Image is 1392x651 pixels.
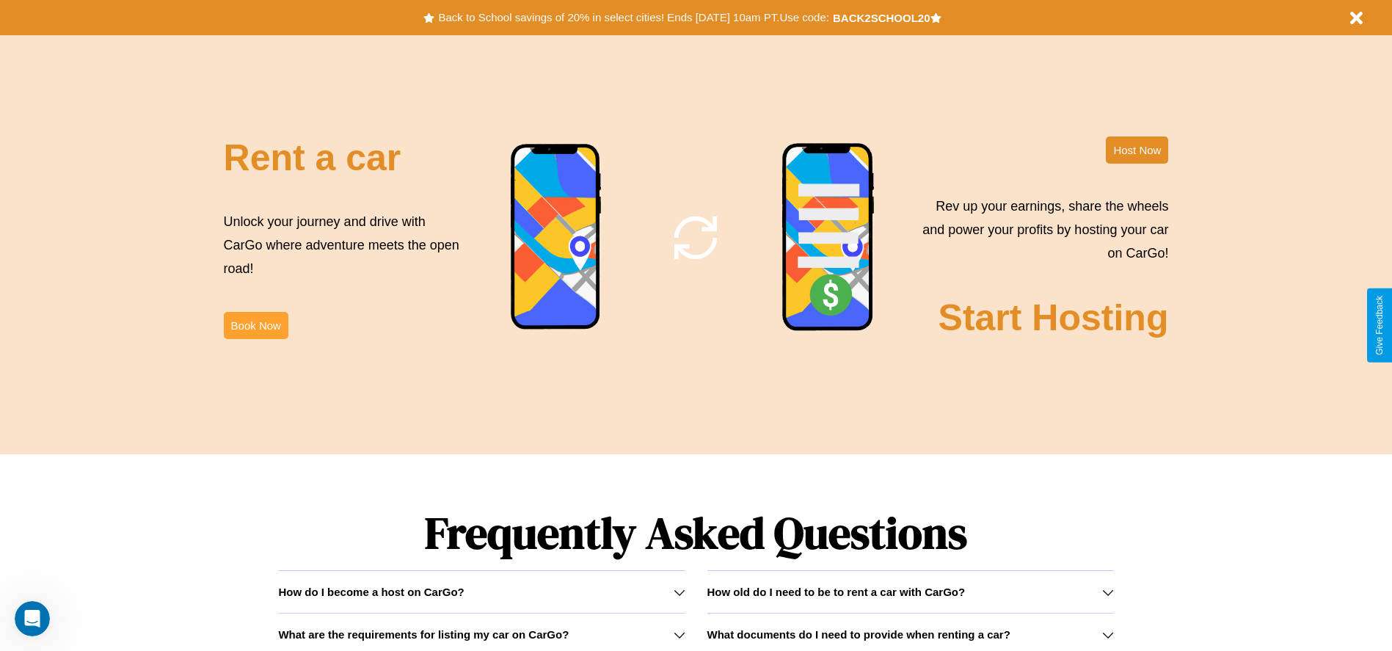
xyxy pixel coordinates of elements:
[224,312,288,339] button: Book Now
[224,210,464,281] p: Unlock your journey and drive with CarGo where adventure meets the open road!
[781,142,875,333] img: phone
[1374,296,1385,355] div: Give Feedback
[939,297,1169,339] h2: Start Hosting
[914,194,1168,266] p: Rev up your earnings, share the wheels and power your profits by hosting your car on CarGo!
[278,628,569,641] h3: What are the requirements for listing my car on CarGo?
[510,143,602,332] img: phone
[833,12,930,24] b: BACK2SCHOOL20
[15,601,50,636] iframe: Intercom live chat
[1106,137,1168,164] button: Host Now
[434,7,832,28] button: Back to School savings of 20% in select cities! Ends [DATE] 10am PT.Use code:
[224,137,401,179] h2: Rent a car
[278,586,464,598] h3: How do I become a host on CarGo?
[707,586,966,598] h3: How old do I need to be to rent a car with CarGo?
[707,628,1010,641] h3: What documents do I need to provide when renting a car?
[278,495,1113,570] h1: Frequently Asked Questions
